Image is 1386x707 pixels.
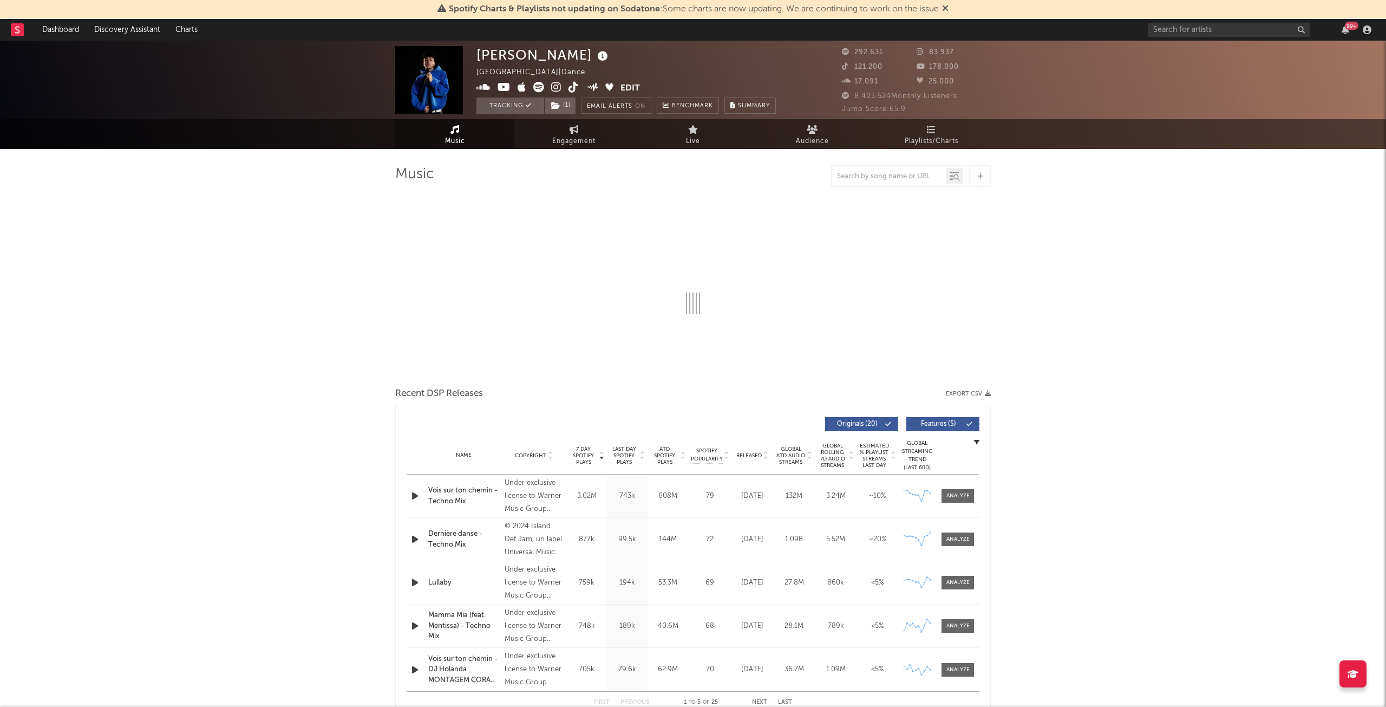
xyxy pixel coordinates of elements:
[87,19,168,41] a: Discovery Assistant
[776,664,812,675] div: 36.7M
[818,578,854,588] div: 860k
[650,621,685,632] div: 40.6M
[691,578,729,588] div: 69
[569,491,604,502] div: 3.02M
[734,621,770,632] div: [DATE]
[1345,22,1358,30] div: 99 +
[776,621,812,632] div: 28.1M
[635,103,645,109] em: On
[942,5,949,14] span: Dismiss
[778,699,792,705] button: Last
[552,135,596,148] span: Engagement
[859,664,895,675] div: <5%
[449,5,939,14] span: : Some charts are now updating. We are continuing to work on the issue
[734,491,770,502] div: [DATE]
[620,699,649,705] button: Previous
[818,491,854,502] div: 3.24M
[859,578,895,588] div: <5%
[514,119,633,149] a: Engagement
[650,578,685,588] div: 53.3M
[610,578,645,588] div: 194k
[569,664,604,675] div: 705k
[476,46,611,64] div: [PERSON_NAME]
[581,98,651,114] button: Email AlertsOn
[734,578,770,588] div: [DATE]
[650,491,685,502] div: 608M
[842,78,878,85] span: 17.091
[428,610,499,642] a: Mamma Mia (feat. Mentissa) - Techno Mix
[428,654,499,686] a: Vois sur ton chemin - DJ Holanda MONTAGEM CORAL Remix
[428,529,499,550] div: Dernière danse - Techno Mix
[736,452,762,459] span: Released
[569,534,604,545] div: 877k
[842,63,882,70] span: 121.200
[505,520,564,559] div: © 2024 Island Def Jam, un label Universal Music France
[569,578,604,588] div: 759k
[395,119,514,149] a: Music
[650,446,679,465] span: ATD Spotify Plays
[168,19,205,41] a: Charts
[859,534,895,545] div: ~ 20 %
[569,621,604,632] div: 748k
[610,446,638,465] span: Last Day Spotify Plays
[505,477,564,516] div: Under exclusive license to Warner Music Group Germany Holding GmbH, © 2023 [PERSON_NAME]
[620,82,640,95] button: Edit
[776,578,812,588] div: 27.8M
[734,664,770,675] div: [DATE]
[449,5,660,14] span: Spotify Charts & Playlists not updating on Sodatone
[825,417,898,431] button: Originals(20)
[691,534,729,545] div: 72
[842,93,957,100] span: 8.403.524 Monthly Listeners
[610,664,645,675] div: 79.6k
[917,49,954,56] span: 83.937
[724,98,776,114] button: Summary
[428,451,499,459] div: Name
[505,607,564,646] div: Under exclusive license to Warner Music Group Germany Holding GmbH, © 2024 [PERSON_NAME]
[476,98,544,114] button: Tracking
[859,491,895,502] div: ~ 10 %
[872,119,991,149] a: Playlists/Charts
[738,103,770,109] span: Summary
[752,699,767,705] button: Next
[859,443,889,469] span: Estimated % Playlist Streams Last Day
[657,98,719,114] a: Benchmark
[545,98,576,114] button: (1)
[691,447,723,463] span: Spotify Popularity
[1148,23,1310,37] input: Search for artists
[428,485,499,507] a: Vois sur ton chemin - Techno Mix
[905,135,958,148] span: Playlists/Charts
[672,100,713,113] span: Benchmark
[505,650,564,689] div: Under exclusive license to Warner Music Group Germany Holding GmbH, © 2023 [PERSON_NAME]
[842,49,883,56] span: 292.631
[901,439,933,472] div: Global Streaming Trend (Last 60D)
[946,391,991,397] button: Export CSV
[818,664,854,675] div: 1.09M
[734,534,770,545] div: [DATE]
[818,534,854,545] div: 5.52M
[796,135,829,148] span: Audience
[633,119,753,149] a: Live
[832,172,946,181] input: Search by song name or URL
[544,98,576,114] span: ( 1 )
[691,664,729,675] div: 70
[610,491,645,502] div: 743k
[594,699,610,705] button: First
[569,446,598,465] span: 7 Day Spotify Plays
[476,66,598,79] div: [GEOGRAPHIC_DATA] | Dance
[906,417,979,431] button: Features(5)
[610,621,645,632] div: 189k
[610,534,645,545] div: 99.5k
[859,621,895,632] div: <5%
[515,452,546,459] span: Copyright
[776,534,812,545] div: 1.09B
[832,421,882,427] span: Originals ( 20 )
[445,135,465,148] span: Music
[691,491,729,502] div: 79
[776,491,812,502] div: 132M
[703,700,709,705] span: of
[428,578,499,588] a: Lullaby
[818,443,847,469] span: Global Rolling 7D Audio Streams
